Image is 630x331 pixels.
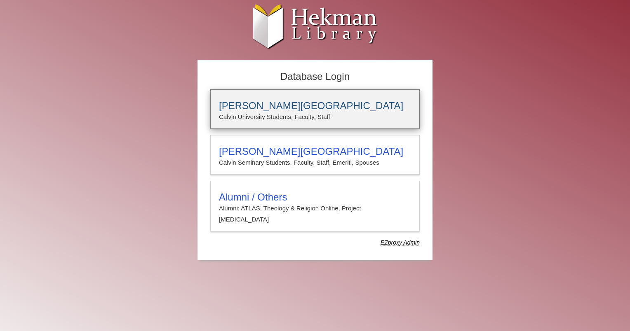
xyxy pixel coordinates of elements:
p: Alumni: ATLAS, Theology & Religion Online, Project [MEDICAL_DATA] [219,203,411,225]
a: [PERSON_NAME][GEOGRAPHIC_DATA]Calvin University Students, Faculty, Staff [210,89,420,129]
h3: [PERSON_NAME][GEOGRAPHIC_DATA] [219,146,411,157]
summary: Alumni / OthersAlumni: ATLAS, Theology & Religion Online, Project [MEDICAL_DATA] [219,191,411,225]
p: Calvin Seminary Students, Faculty, Staff, Emeriti, Spouses [219,157,411,168]
h3: Alumni / Others [219,191,411,203]
a: [PERSON_NAME][GEOGRAPHIC_DATA]Calvin Seminary Students, Faculty, Staff, Emeriti, Spouses [210,135,420,175]
dfn: Use Alumni login [381,239,420,246]
p: Calvin University Students, Faculty, Staff [219,112,411,122]
h3: [PERSON_NAME][GEOGRAPHIC_DATA] [219,100,411,112]
h2: Database Login [206,68,424,85]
